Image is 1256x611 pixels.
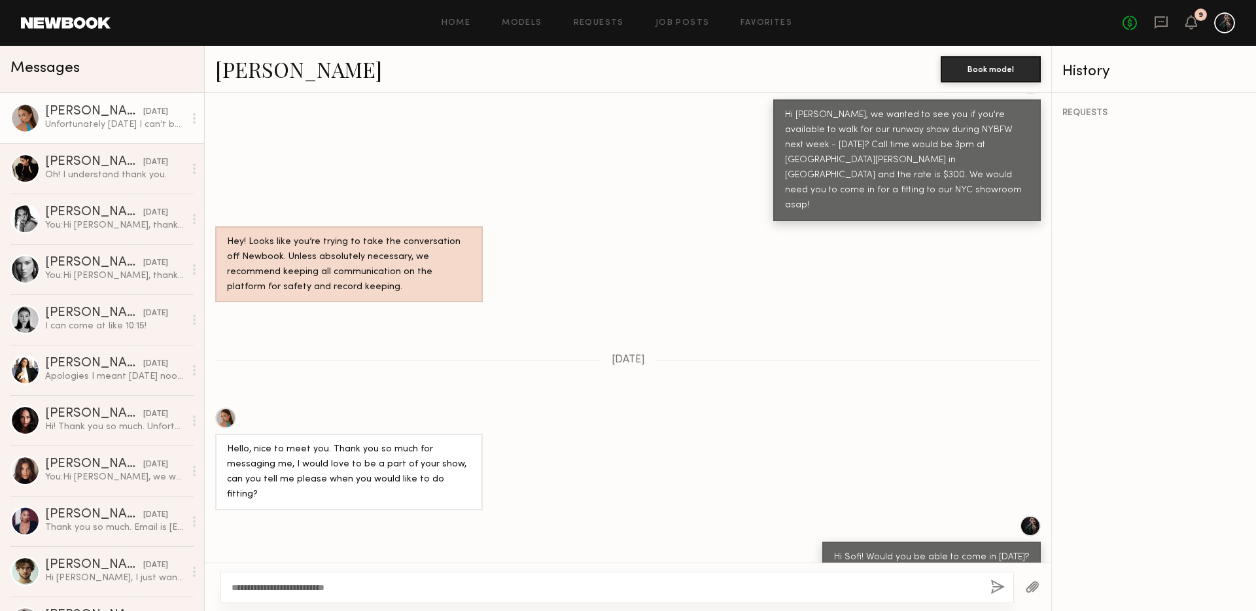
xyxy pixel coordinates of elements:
[10,61,80,76] span: Messages
[227,442,471,502] div: Hello, nice to meet you. Thank you so much for messaging me, I would love to be a part of your sh...
[941,56,1041,82] button: Book model
[502,19,542,27] a: Models
[143,156,168,169] div: [DATE]
[45,307,143,320] div: [PERSON_NAME]
[45,370,184,383] div: Apologies I meant [DATE] noon for fitting - please let me know if this works so I can make modifi...
[45,421,184,433] div: Hi! Thank you so much. Unfortunately I cannot do the 15th. Best of luck!
[741,19,792,27] a: Favorites
[45,357,143,370] div: [PERSON_NAME]
[1062,109,1246,118] div: REQUESTS
[215,55,382,83] a: [PERSON_NAME]
[143,358,168,370] div: [DATE]
[143,257,168,270] div: [DATE]
[227,235,471,295] div: Hey! Looks like you’re trying to take the conversation off Newbook. Unless absolutely necessary, ...
[45,156,143,169] div: [PERSON_NAME]
[45,408,143,421] div: [PERSON_NAME]
[45,105,143,118] div: [PERSON_NAME]
[143,408,168,421] div: [DATE]
[45,206,143,219] div: [PERSON_NAME]
[1062,64,1246,79] div: History
[655,19,710,27] a: Job Posts
[143,509,168,521] div: [DATE]
[143,106,168,118] div: [DATE]
[574,19,624,27] a: Requests
[612,355,645,366] span: [DATE]
[442,19,471,27] a: Home
[45,256,143,270] div: [PERSON_NAME]
[45,572,184,584] div: Hi [PERSON_NAME], I just want to ask if i’m gonna do the runway with you!
[45,458,143,471] div: [PERSON_NAME]
[143,207,168,219] div: [DATE]
[45,118,184,131] div: Unfortunately [DATE] I can’t because I have a work, I can’t come [DATE], is it okay for you ?
[45,559,143,572] div: [PERSON_NAME]
[143,307,168,320] div: [DATE]
[143,459,168,471] div: [DATE]
[785,108,1029,213] div: Hi [PERSON_NAME], we wanted to see you if you're available to walk for our runway show during NYB...
[45,471,184,483] div: You: Hi [PERSON_NAME], we wanted to see you if you're available to walk for our runway show durin...
[834,550,1029,565] div: Hi Sofi! Would you be able to come in [DATE]?
[143,559,168,572] div: [DATE]
[45,270,184,282] div: You: Hi [PERSON_NAME], thank you for the update!
[45,169,184,181] div: Oh! I understand thank you.
[45,320,184,332] div: I can come at like 10:15!
[45,521,184,534] div: Thank you so much. Email is [EMAIL_ADDRESS][DOMAIN_NAME] If a plus one is able. Would love that.
[45,508,143,521] div: [PERSON_NAME]
[1198,12,1203,19] div: 9
[45,219,184,232] div: You: Hi [PERSON_NAME], thanks for the update and getting back to us so quickly!
[941,63,1041,74] a: Book model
